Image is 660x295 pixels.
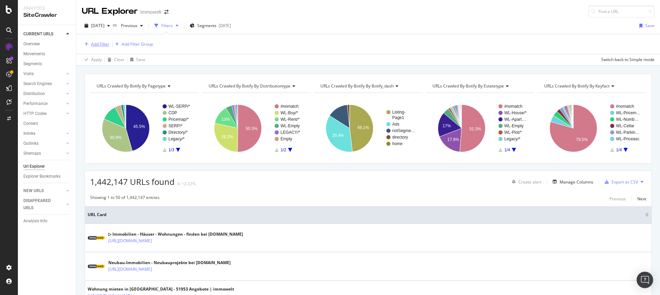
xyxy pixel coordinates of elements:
[504,117,526,122] text: WL-Apart…
[504,110,527,115] text: WL-House/*
[114,57,124,62] div: Clear
[91,23,104,28] span: 2025 Sep. 19th
[431,81,528,92] h4: URLs Crawled By Botify By estatetype
[23,70,64,78] a: Visits
[118,20,146,31] button: Previous
[23,50,71,58] a: Movements
[113,22,118,28] span: vs
[23,120,38,127] div: Content
[280,123,300,128] text: WL-Empty
[23,217,47,225] div: Analysis Info
[576,137,588,142] text: 79.5%
[122,41,153,47] div: Add Filter Group
[90,98,199,158] div: A chart.
[23,187,44,194] div: NEW URLS
[23,110,64,117] a: HTTP Codes
[108,231,243,237] div: ▷ Immobilien - Häuser - Wohnungen - finden bei [DOMAIN_NAME]
[23,80,52,87] div: Search Engines
[23,40,71,48] a: Overview
[280,117,300,122] text: WL-Rent/*
[108,260,231,266] div: Neubau-Immobilien - Neubauprojekte bei [DOMAIN_NAME]
[616,130,639,135] text: WL-Parkin…
[392,141,403,146] text: home
[90,176,175,187] span: 1,442,147 URLs found
[168,137,185,141] text: Legacy/*
[637,196,646,202] div: Next
[82,40,109,48] button: Add Filter
[202,98,311,158] svg: A chart.
[280,104,299,109] text: #nomatch
[602,176,638,187] button: Export as CSV
[319,81,416,92] h4: URLs Crawled By Botify By botify_dash
[314,98,422,158] div: A chart.
[136,57,145,62] div: Save
[601,57,654,62] div: Switch back to Simple mode
[23,11,70,19] div: SiteCrawler
[23,163,45,170] div: Url Explorer
[23,163,71,170] a: Url Explorer
[91,41,109,47] div: Add Filter
[320,83,394,89] span: URLs Crawled By Botify By botify_dash
[88,262,105,271] img: main image
[23,197,58,212] div: DISAPPEARED URLS
[518,179,541,185] div: Create alert
[392,110,406,115] text: Listing-
[82,5,137,17] div: URL Explorer
[168,117,189,122] text: Pricemap/*
[23,60,42,68] div: Segments
[209,83,290,89] span: URLs Crawled By Botify By distributiontype
[544,83,609,89] span: URLs Crawled By Botify By keyfact
[23,50,45,58] div: Movements
[23,60,71,68] a: Segments
[207,81,305,92] h4: URLs Crawled By Botify By distributiontype
[197,23,217,28] span: Segments
[637,20,654,31] button: Save
[616,117,639,122] text: WL-Numb…
[609,194,626,203] button: Previous
[82,20,113,31] button: [DATE]
[140,9,162,15] div: Immowelt
[168,123,183,128] text: SERP/*
[88,286,234,292] div: Wohnung mieten in [GEOGRAPHIC_DATA] - 51953 Angebote | immowelt
[23,90,64,97] a: Distribution
[616,104,634,109] text: #nomatch
[280,130,300,135] text: LEGACY/*
[543,81,640,92] h4: URLs Crawled By Botify By keyfact
[23,110,47,117] div: HTTP Codes
[164,10,168,14] div: arrow-right-arrow-left
[504,147,510,152] text: 1/4
[177,183,180,185] img: Equal
[118,23,137,28] span: Previous
[23,217,71,225] a: Analysis Info
[82,54,102,65] button: Apply
[23,197,64,212] a: DISAPPEARED URLS
[469,127,481,131] text: 51.3%
[637,272,653,288] div: Open Intercom Messenger
[168,130,188,135] text: Directory/*
[112,40,153,48] button: Add Filter Group
[23,150,41,157] div: Sitemaps
[23,5,70,11] div: Analytics
[108,237,152,244] a: [URL][DOMAIN_NAME]
[23,90,45,97] div: Distribution
[168,104,190,109] text: WL-SERP/*
[23,140,38,147] div: Outlinks
[504,123,524,128] text: WL-Empty
[509,176,541,187] button: Create alert
[23,173,60,180] div: Explorer Bookmarks
[616,147,622,152] text: 1/4
[538,98,646,158] div: A chart.
[23,31,53,38] div: CURRENT URLS
[23,70,34,78] div: Visits
[616,137,639,141] text: WL-Priceasc
[187,20,234,31] button: Segments[DATE]
[128,54,145,65] button: Save
[219,23,231,28] div: [DATE]
[23,173,71,180] a: Explorer Bookmarks
[550,178,593,186] button: Manage Columns
[637,194,646,203] button: Next
[280,110,298,115] text: WL-Buy/*
[88,234,105,242] img: main image
[23,40,40,48] div: Overview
